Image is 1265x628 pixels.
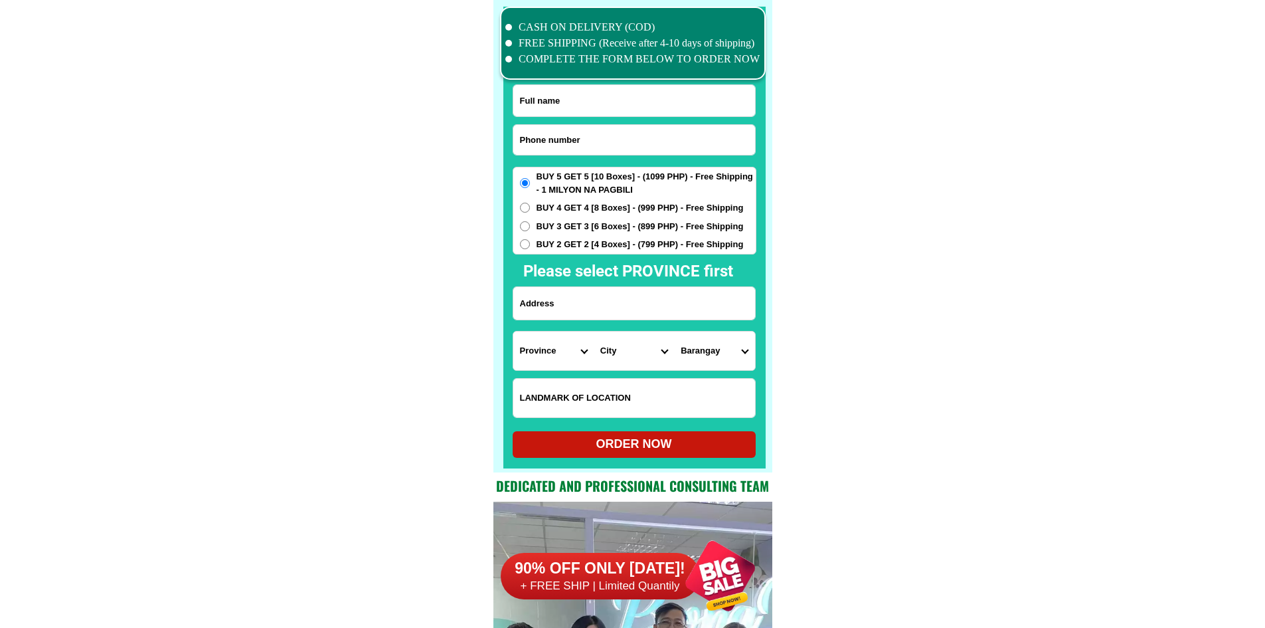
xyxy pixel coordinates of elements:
span: BUY 5 GET 5 [10 Boxes] - (1099 PHP) - Free Shipping - 1 MILYON NA PAGBILI [537,170,756,196]
input: Input address [513,287,755,320]
select: Select commune [674,332,754,370]
input: BUY 4 GET 4 [8 Boxes] - (999 PHP) - Free Shipping [520,203,530,213]
li: FREE SHIPPING (Receive after 4-10 days of shipping) [505,35,760,51]
select: Select district [594,332,674,370]
input: Input LANDMARKOFLOCATION [513,379,755,417]
li: CASH ON DELIVERY (COD) [505,19,760,35]
input: BUY 3 GET 3 [6 Boxes] - (899 PHP) - Free Shipping [520,221,530,231]
span: BUY 2 GET 2 [4 Boxes] - (799 PHP) - Free Shipping [537,238,744,251]
input: Input full_name [513,85,755,116]
input: BUY 5 GET 5 [10 Boxes] - (1099 PHP) - Free Shipping - 1 MILYON NA PAGBILI [520,178,530,188]
h6: 90% OFF ONLY [DATE]! [501,559,700,579]
h2: Dedicated and professional consulting team [493,476,772,496]
h2: Please select PROVINCE first [523,259,877,283]
span: BUY 3 GET 3 [6 Boxes] - (899 PHP) - Free Shipping [537,220,744,233]
div: ORDER NOW [513,435,756,453]
input: Input phone_number [513,125,755,155]
li: COMPLETE THE FORM BELOW TO ORDER NOW [505,51,760,67]
h6: + FREE SHIP | Limited Quantily [501,579,700,593]
input: BUY 2 GET 2 [4 Boxes] - (799 PHP) - Free Shipping [520,239,530,249]
select: Select province [513,332,594,370]
span: BUY 4 GET 4 [8 Boxes] - (999 PHP) - Free Shipping [537,201,744,215]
